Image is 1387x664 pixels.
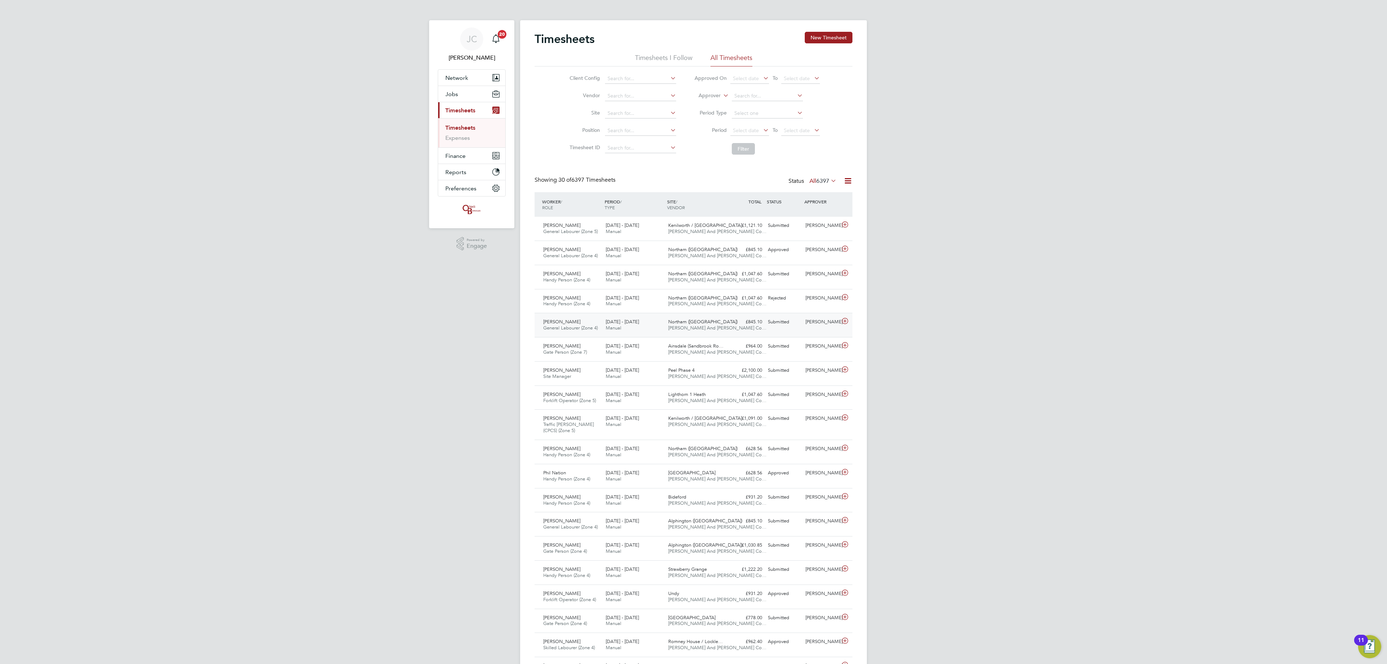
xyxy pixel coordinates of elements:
div: Submitted [765,413,803,424]
div: £931.20 [727,491,765,503]
div: [PERSON_NAME] [803,340,840,352]
span: Alphington ([GEOGRAPHIC_DATA]) [668,518,742,524]
div: £1,222.20 [727,564,765,575]
span: [PERSON_NAME] [543,590,580,596]
button: Jobs [438,86,505,102]
span: [DATE] - [DATE] [606,590,639,596]
span: 30 of [558,176,571,184]
span: [DATE] - [DATE] [606,391,639,397]
span: Kenilworth / [GEOGRAPHIC_DATA]… [668,415,747,421]
a: Powered byEngage [457,237,487,251]
span: [PERSON_NAME] And [PERSON_NAME] Co… [668,476,766,482]
div: Submitted [765,612,803,624]
button: Open Resource Center, 11 new notifications [1358,635,1381,658]
span: Handy Person (Zone 4) [543,452,590,458]
input: Search for... [605,126,676,136]
label: Site [567,109,600,116]
span: [PERSON_NAME] And [PERSON_NAME] Co… [668,277,766,283]
span: Alphington ([GEOGRAPHIC_DATA]) [668,542,742,548]
span: Select date [733,127,759,134]
input: Select one [732,108,803,118]
span: 6397 [816,177,829,185]
span: To [770,125,780,135]
span: [DATE] - [DATE] [606,445,639,452]
span: [PERSON_NAME] [543,542,580,548]
span: General Labourer (Zone 4) [543,253,598,259]
span: / [620,199,622,204]
span: Manual [606,301,621,307]
span: Bideford [668,494,686,500]
span: Manual [606,644,621,651]
div: £845.10 [727,316,765,328]
div: Submitted [765,268,803,280]
div: £962.40 [727,636,765,648]
div: £845.10 [727,244,765,256]
span: Manual [606,253,621,259]
a: 20 [489,27,503,51]
span: Timesheets [445,107,475,114]
span: Manual [606,421,621,427]
div: £845.10 [727,515,765,527]
div: [PERSON_NAME] [803,389,840,401]
span: Preferences [445,185,476,192]
button: New Timesheet [805,32,852,43]
span: Handy Person (Zone 4) [543,301,590,307]
div: WORKER [540,195,603,214]
span: Gate Person (Zone 7) [543,349,587,355]
span: General Labourer (Zone 4) [543,325,598,331]
span: Skilled Labourer (Zone 4) [543,644,595,651]
span: Site Manager [543,373,571,379]
div: SITE [665,195,728,214]
span: Peel Phase 4 [668,367,695,373]
span: [PERSON_NAME] [543,566,580,572]
div: £2,100.00 [727,365,765,376]
span: TYPE [605,204,615,210]
span: [DATE] - [DATE] [606,222,639,228]
span: Manual [606,277,621,283]
span: [PERSON_NAME] And [PERSON_NAME] Co… [668,620,766,626]
div: £1,047.60 [727,389,765,401]
span: [PERSON_NAME] [543,295,580,301]
span: 6397 Timesheets [558,176,615,184]
span: General Labourer (Zone 4) [543,524,598,530]
span: [PERSON_NAME] And [PERSON_NAME] Co… [668,421,766,427]
span: Ainsdale (Sandbrook Ro… [668,343,723,349]
div: Submitted [765,340,803,352]
div: Rejected [765,292,803,304]
input: Search for... [605,108,676,118]
input: Search for... [605,143,676,153]
span: Manual [606,373,621,379]
span: VENDOR [667,204,685,210]
div: Submitted [765,564,803,575]
span: Finance [445,152,466,159]
div: [PERSON_NAME] [803,564,840,575]
span: [PERSON_NAME] [543,445,580,452]
input: Search for... [605,74,676,84]
label: Vendor [567,92,600,99]
div: Submitted [765,491,803,503]
span: Forklift Operator (Zone 5) [543,397,596,404]
span: Northam ([GEOGRAPHIC_DATA]) [668,246,738,253]
span: [PERSON_NAME] And [PERSON_NAME] Co… [668,253,766,259]
span: Forklift Operator (Zone 4) [543,596,596,603]
span: [DATE] - [DATE] [606,367,639,373]
span: Manual [606,349,621,355]
span: 20 [498,30,506,39]
span: [GEOGRAPHIC_DATA] [668,615,716,621]
span: Northam ([GEOGRAPHIC_DATA]) [668,319,738,325]
img: oneillandbrennan-logo-retina.png [461,204,482,215]
span: Northam ([GEOGRAPHIC_DATA]) [668,271,738,277]
span: Manual [606,397,621,404]
div: Showing [535,176,617,184]
span: Manual [606,548,621,554]
div: STATUS [765,195,803,208]
span: Handy Person (Zone 4) [543,500,590,506]
span: [PERSON_NAME] [543,638,580,644]
div: [PERSON_NAME] [803,491,840,503]
div: Status [788,176,838,186]
span: [DATE] - [DATE] [606,542,639,548]
span: [DATE] - [DATE] [606,319,639,325]
label: Period Type [694,109,727,116]
div: Submitted [765,539,803,551]
div: £628.56 [727,443,765,455]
